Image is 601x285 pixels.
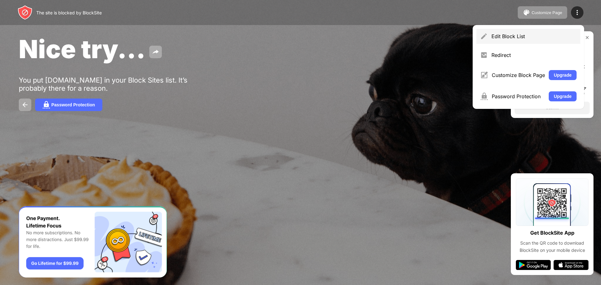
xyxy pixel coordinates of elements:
button: Password Protection [35,99,102,111]
img: pallet.svg [523,9,530,16]
div: Get BlockSite App [530,228,574,237]
button: Customize Page [518,6,567,19]
img: qrcode.svg [516,178,588,226]
img: menu-pencil.svg [480,33,488,40]
img: app-store.svg [553,260,588,270]
img: menu-icon.svg [573,9,581,16]
img: menu-customize.svg [480,71,488,79]
span: Nice try... [19,34,146,64]
img: header-logo.svg [18,5,33,20]
button: Upgrade [549,91,577,101]
img: share.svg [152,48,159,56]
div: Edit Block List [491,33,577,39]
div: Customize Block Page [492,72,545,78]
button: Upgrade [549,70,577,80]
img: menu-password.svg [480,93,488,100]
div: Redirect [491,52,577,58]
div: You put [DOMAIN_NAME] in your Block Sites list. It’s probably there for a reason. [19,76,212,92]
div: Scan the QR code to download BlockSite on your mobile device [516,240,588,254]
iframe: Banner [19,206,167,278]
div: Password Protection [51,102,95,107]
img: back.svg [21,101,29,109]
div: The site is blocked by BlockSite [36,10,102,15]
img: menu-redirect.svg [480,51,488,59]
img: google-play.svg [516,260,551,270]
img: rate-us-close.svg [585,35,590,40]
div: Customize Page [532,10,562,15]
div: Password Protection [492,93,545,99]
img: password.svg [43,101,50,109]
